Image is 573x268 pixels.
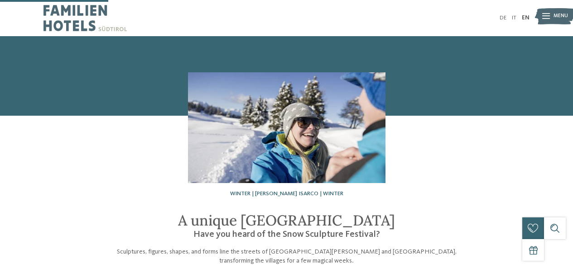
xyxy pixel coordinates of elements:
a: IT [512,15,516,21]
span: Have you heard of the Snow Sculpture Festival? [193,230,380,239]
p: Sculptures, figures, shapes, and forms line the streets of [GEOGRAPHIC_DATA][PERSON_NAME] and [GE... [115,247,459,265]
span: Winter | [PERSON_NAME] Isarco | Winter [230,191,343,197]
a: EN [522,15,530,21]
span: Menu [554,13,568,20]
img: The Snow Sculpture Festival in St. Vigil in Enneberg [188,72,385,183]
a: DE [500,15,506,21]
span: A unique [GEOGRAPHIC_DATA] [178,211,395,230]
